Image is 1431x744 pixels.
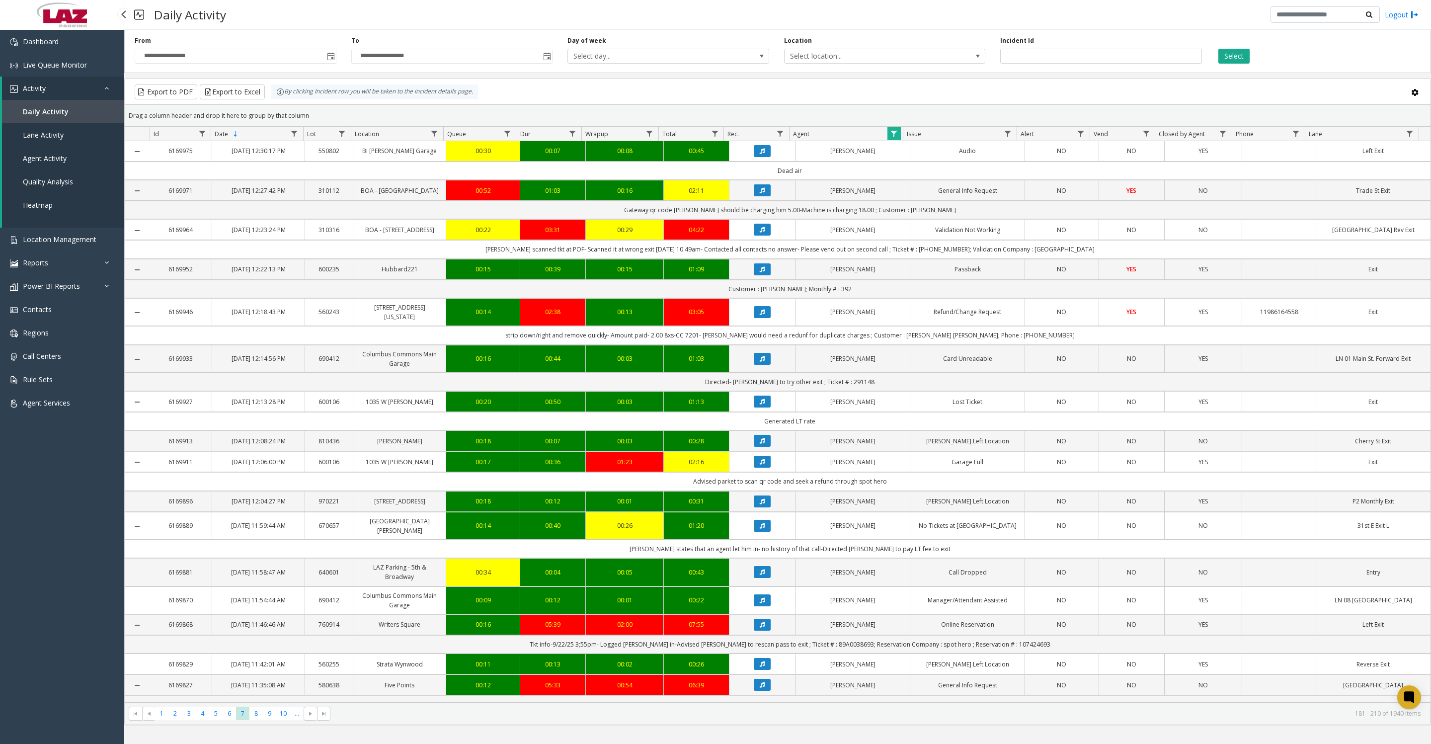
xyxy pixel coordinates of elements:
a: 00:39 [526,264,580,274]
a: 00:15 [592,264,657,274]
a: [GEOGRAPHIC_DATA][PERSON_NAME] [359,516,440,535]
a: [DATE] 12:14:56 PM [218,354,299,363]
a: Lane Activity [2,123,124,147]
a: 00:18 [452,496,513,506]
div: 00:31 [670,496,723,506]
td: strip down/right and remove quickly- Amount paid- 2.00 8xs-CC 7201- [PERSON_NAME] would need a re... [150,326,1431,344]
a: 6169896 [156,496,206,506]
a: NO [1105,354,1159,363]
a: Refund/Change Request [916,307,1019,317]
a: 00:16 [452,354,513,363]
a: [GEOGRAPHIC_DATA] Rev Exit [1322,225,1425,235]
a: Total Filter Menu [708,127,721,140]
a: [STREET_ADDRESS] [359,496,440,506]
span: Quality Analysis [23,177,73,186]
a: Validation Not Working [916,225,1019,235]
a: [DATE] 12:06:00 PM [218,457,299,467]
a: Alert Filter Menu [1074,127,1088,140]
a: NO [1171,225,1236,235]
div: 00:07 [526,436,580,446]
a: 6169975 [156,146,206,156]
a: [PERSON_NAME] Left Location [916,496,1019,506]
img: 'icon' [10,85,18,93]
div: 01:03 [526,186,580,195]
a: YES [1171,264,1236,274]
a: 00:14 [452,521,513,530]
a: Lot Filter Menu [335,127,349,140]
a: NO [1031,146,1092,156]
label: To [351,36,359,45]
a: Phone Filter Menu [1289,127,1303,140]
a: NO [1171,436,1236,446]
a: NO [1105,397,1159,407]
div: 00:17 [452,457,513,467]
a: 01:20 [670,521,723,530]
a: 00:15 [452,264,513,274]
a: 00:36 [526,457,580,467]
img: 'icon' [10,283,18,291]
label: From [135,36,151,45]
a: 02:11 [670,186,723,195]
a: Id Filter Menu [195,127,209,140]
a: 00:12 [526,496,580,506]
a: 00:29 [592,225,657,235]
img: 'icon' [10,330,18,337]
a: Wrapup Filter Menu [643,127,656,140]
a: NO [1171,521,1236,530]
span: NO [1127,398,1136,406]
a: 00:26 [592,521,657,530]
span: Power BI Reports [23,281,80,291]
label: Day of week [567,36,606,45]
span: Lane Activity [23,130,64,140]
div: 00:45 [670,146,723,156]
a: 690412 [311,354,347,363]
img: 'icon' [10,38,18,46]
span: Reports [23,258,48,267]
a: NO [1031,186,1092,195]
a: 00:03 [592,354,657,363]
a: Collapse Details [125,148,150,156]
img: 'icon' [10,62,18,70]
a: 00:07 [526,146,580,156]
a: [DATE] 11:59:44 AM [218,521,299,530]
a: 01:13 [670,397,723,407]
a: Heatmap [2,193,124,217]
a: 6169971 [156,186,206,195]
a: Collapse Details [125,355,150,363]
div: 02:16 [670,457,723,467]
a: YES [1171,397,1236,407]
a: 00:16 [592,186,657,195]
span: Select location... [785,49,945,63]
a: 03:05 [670,307,723,317]
a: Exit [1322,264,1425,274]
a: 310112 [311,186,347,195]
a: [DATE] 12:18:43 PM [218,307,299,317]
a: Card Unreadable [916,354,1019,363]
a: Exit [1322,397,1425,407]
img: infoIcon.svg [276,88,284,96]
span: NO [1127,226,1136,234]
a: NO [1105,436,1159,446]
a: Quality Analysis [2,170,124,193]
td: Advised parket to scan qr code and seek a refund through spot hero [150,472,1431,491]
img: pageIcon [134,2,144,27]
a: [DATE] 12:22:13 PM [218,264,299,274]
a: NO [1105,146,1159,156]
a: 01:09 [670,264,723,274]
span: Location Management [23,235,96,244]
a: NO [1105,496,1159,506]
span: Toggle popup [325,49,336,63]
span: NO [1198,437,1208,445]
span: NO [1198,186,1208,195]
